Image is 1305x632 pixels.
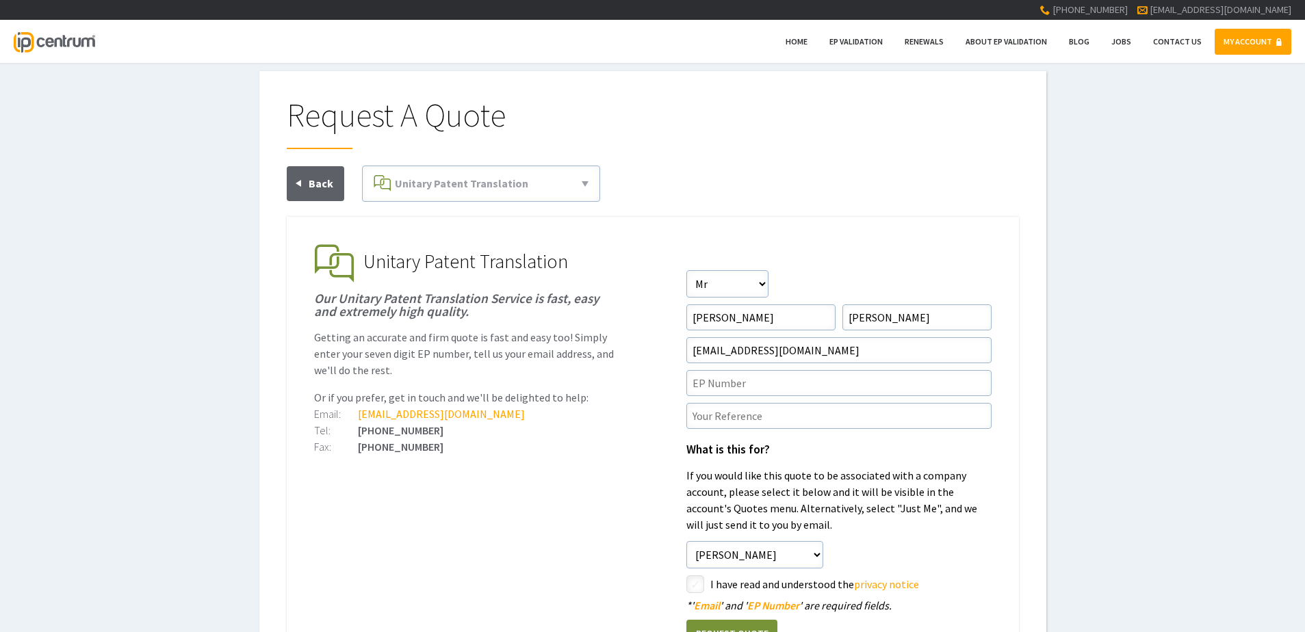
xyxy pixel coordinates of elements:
h1: Request A Quote [287,98,1019,149]
a: Unitary Patent Translation [368,172,594,196]
a: About EP Validation [957,29,1056,55]
span: Contact Us [1153,36,1202,47]
p: If you would like this quote to be associated with a company account, please select it below and ... [686,467,992,533]
a: Renewals [896,29,953,55]
a: IP Centrum [14,20,94,63]
a: Back [287,166,344,201]
span: EP Validation [829,36,883,47]
a: Contact Us [1144,29,1211,55]
span: Email [694,598,720,612]
span: Unitary Patent Translation [395,176,528,190]
label: I have read and understood the [710,575,992,593]
span: Unitary Patent Translation [363,249,568,274]
a: [EMAIL_ADDRESS][DOMAIN_NAME] [358,407,525,421]
span: [PHONE_NUMBER] [1052,3,1128,16]
input: EP Number [686,370,992,396]
span: EP Number [747,598,799,612]
p: Getting an accurate and firm quote is fast and easy too! Simply enter your seven digit EP number,... [314,329,619,378]
input: Surname [842,304,992,330]
input: Email [686,337,992,363]
span: Jobs [1111,36,1131,47]
a: Blog [1060,29,1098,55]
a: MY ACCOUNT [1215,29,1291,55]
span: Renewals [905,36,944,47]
h1: What is this for? [686,444,992,456]
span: Home [786,36,807,47]
a: Jobs [1102,29,1140,55]
a: privacy notice [854,577,919,591]
div: Tel: [314,425,358,436]
div: Fax: [314,441,358,452]
a: [EMAIL_ADDRESS][DOMAIN_NAME] [1150,3,1291,16]
a: EP Validation [821,29,892,55]
div: ' ' and ' ' are required fields. [686,600,992,611]
input: Your Reference [686,403,992,429]
div: [PHONE_NUMBER] [314,441,619,452]
span: Back [309,176,333,190]
div: [PHONE_NUMBER] [314,425,619,436]
span: Blog [1069,36,1089,47]
a: Home [777,29,816,55]
p: Or if you prefer, get in touch and we'll be delighted to help: [314,389,619,406]
div: Email: [314,408,358,419]
label: styled-checkbox [686,575,704,593]
span: About EP Validation [966,36,1047,47]
input: First Name [686,304,836,330]
h1: Our Unitary Patent Translation Service is fast, easy and extremely high quality. [314,292,619,318]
